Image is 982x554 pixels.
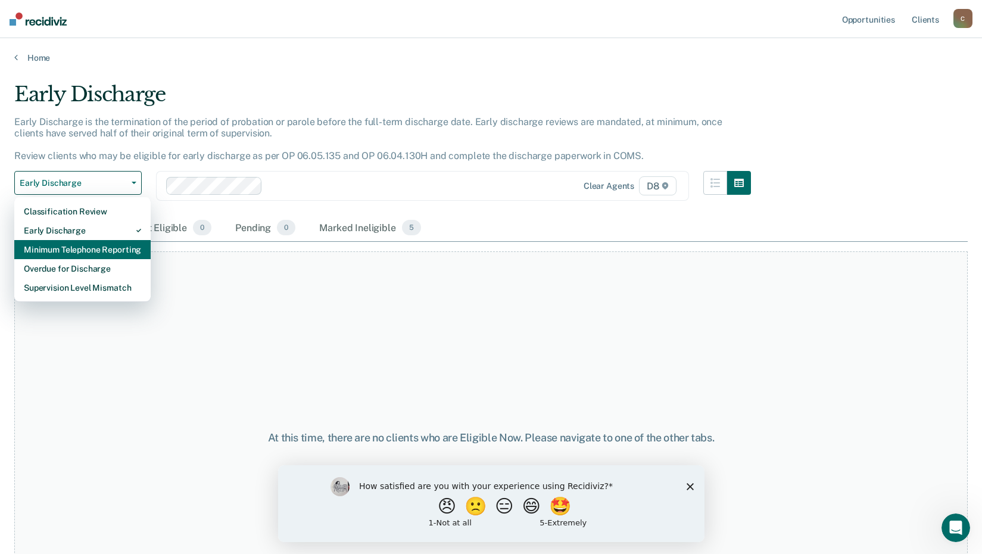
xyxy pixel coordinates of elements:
span: 0 [193,220,211,235]
div: Early Discharge [14,82,751,116]
iframe: Survey by Kim from Recidiviz [278,465,704,542]
button: Early Discharge [14,171,142,195]
div: Early Discharge [24,221,141,240]
div: At this time, there are no clients who are Eligible Now. Please navigate to one of the other tabs. [253,431,730,444]
div: Supervision Level Mismatch [24,278,141,297]
div: Marked Ineligible5 [317,215,423,241]
a: Home [14,52,968,63]
span: 0 [277,220,295,235]
div: Clear agents [584,181,634,191]
img: Recidiviz [10,13,67,26]
span: 5 [402,220,421,235]
div: Classification Review [24,202,141,221]
div: Pending0 [233,215,298,241]
iframe: Intercom live chat [942,513,970,542]
div: Overdue for Discharge [24,259,141,278]
span: Early Discharge [20,178,127,188]
span: D8 [639,176,677,195]
div: Almost Eligible0 [118,215,214,241]
div: Minimum Telephone Reporting [24,240,141,259]
p: Early Discharge is the termination of the period of probation or parole before the full-term disc... [14,116,722,162]
button: C [953,9,972,28]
